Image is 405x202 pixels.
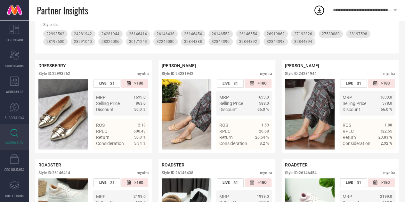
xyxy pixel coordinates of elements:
span: DRESSBERRY [38,63,66,68]
div: Number of days the style has been live on the platform [217,79,244,88]
span: 32844388 [184,39,202,44]
span: 30171243 [129,39,147,44]
span: LIVE [223,81,230,85]
span: [PERSON_NAME] [285,63,319,68]
span: 28326006 [101,39,119,44]
img: Style preview image [38,79,88,149]
div: Click to view image [285,79,335,149]
span: 50.0 % [134,135,146,140]
span: Consideration [343,141,370,146]
span: 5.94 % [134,141,146,146]
span: RPLC [343,129,354,134]
span: 26146554 [239,32,257,36]
span: 29.83 % [378,135,392,140]
span: 26919862 [267,32,285,36]
div: Open download list [313,4,325,16]
span: 120.68 [257,129,269,133]
span: Discount [219,107,237,112]
span: MRP [343,95,352,100]
span: 27192326 [294,32,312,36]
div: Number of days since the style was first listed on the platform [121,178,148,187]
span: 31 [110,81,115,86]
span: 26146552 [212,32,230,36]
span: Details [378,152,392,158]
span: MRP [96,194,106,199]
span: 1.88 [385,123,392,127]
span: MRP [219,194,229,199]
span: 26146438 [157,32,174,36]
span: RPLC [96,129,107,134]
span: 28197598 [349,32,367,36]
span: ROADSTER [162,162,184,167]
span: COLLECTIONS [5,193,24,198]
span: RPLC [219,129,231,134]
span: 32844390 [212,39,230,44]
div: myntra [383,71,395,76]
span: LIVE [346,81,353,85]
a: Details [248,152,269,158]
span: 24281944 [101,32,119,36]
div: Style ID: 24281942 [162,71,193,76]
span: 32844394 [294,39,312,44]
span: SUGGESTIONS [5,115,24,120]
div: myntra [260,71,272,76]
span: 1699.0 [257,95,269,100]
span: 26.54 % [255,135,269,140]
span: SCORECARDS [5,63,24,68]
span: 2.13 [138,123,146,127]
div: Click to view image [162,79,211,149]
span: Return [343,135,356,140]
span: 66.0 % [257,107,269,112]
span: 2.92 % [381,141,392,146]
span: 578.0 [382,101,392,106]
div: Style Ids [43,22,391,27]
span: MRP [96,95,106,100]
span: >180 [257,180,266,185]
div: Style ID: 24281944 [285,71,317,76]
div: myntra [260,171,272,175]
span: 588.0 [259,101,269,106]
span: Discount [96,107,114,112]
div: Number of days the style has been live on the platform [217,178,244,187]
span: CDC INSIGHTS [4,167,24,172]
div: Style ID: 26146454 [285,171,317,175]
div: Number of days the style has been live on the platform [340,178,367,187]
span: ROADSTER [38,162,61,167]
div: Style ID: 26146414 [38,171,70,175]
span: INSPIRATION [5,140,23,145]
span: ROADSTER [285,162,308,167]
div: Style ID: 22993562 [38,71,70,76]
span: Partner Insights [37,4,88,17]
div: Number of days since the style was first listed on the platform [245,79,271,88]
span: 28291040 [74,39,92,44]
span: 31 [110,180,115,185]
div: myntra [137,171,149,175]
span: Return [96,135,109,140]
span: LIVE [346,181,353,185]
span: 28197600 [46,39,64,44]
span: 863.0 [136,101,146,106]
div: Click to view image [38,79,88,149]
span: 32844392 [239,39,257,44]
span: [PERSON_NAME] [162,63,196,68]
span: >180 [381,81,390,86]
span: 122.65 [380,129,392,133]
span: 1699.0 [134,95,146,100]
span: DASHBOARD [6,37,23,42]
span: Selling Price [343,101,366,106]
span: 32249080 [157,39,174,44]
span: 600.43 [134,129,146,133]
span: Return [219,135,233,140]
span: 31 [233,81,238,86]
span: >180 [257,81,266,86]
img: Style preview image [162,79,211,149]
span: ROS [96,123,105,128]
div: Number of days the style has been live on the platform [93,178,120,187]
span: >180 [134,180,143,185]
span: 50.0 % [134,107,146,112]
div: Number of days since the style was first listed on the platform [121,79,148,88]
span: 2199.0 [134,194,146,199]
div: Number of days the style has been live on the platform [93,79,120,88]
span: 66.0 % [381,107,392,112]
span: Selling Price [96,101,120,106]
